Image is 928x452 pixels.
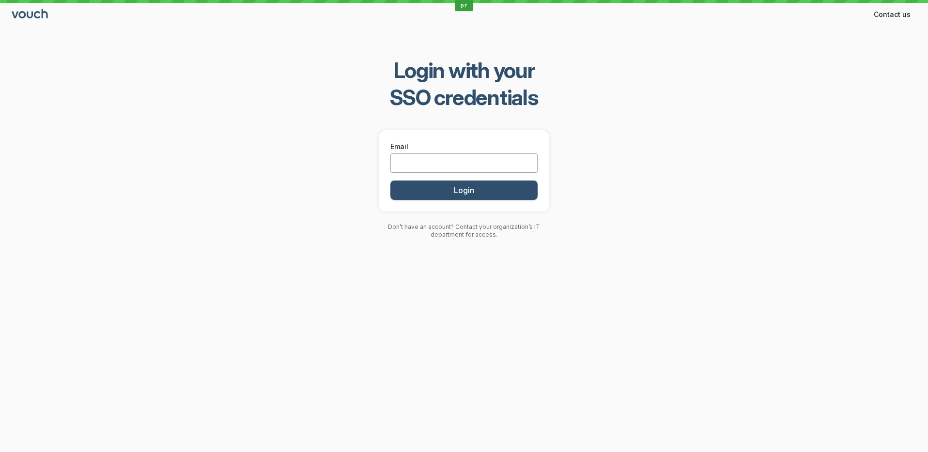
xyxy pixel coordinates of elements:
span: Login [454,185,474,195]
p: Don’t have an account? Contact your organization’s IT department for access. [379,223,549,239]
button: Login [390,181,538,200]
span: Login with your SSO credentials [389,57,539,111]
a: Go to sign in [12,11,49,19]
span: Contact us [874,10,911,19]
span: Email [390,142,408,151]
button: Contact us [868,7,916,22]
